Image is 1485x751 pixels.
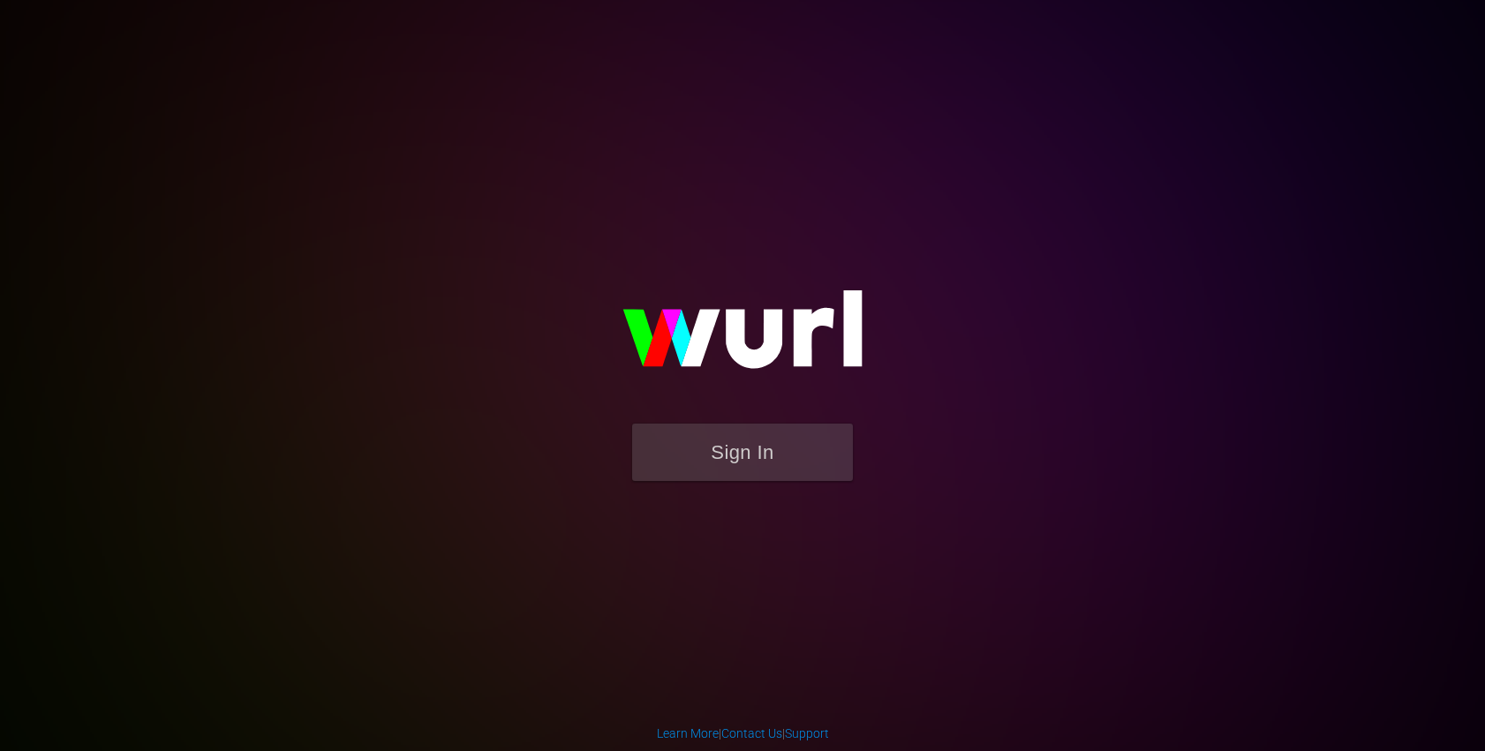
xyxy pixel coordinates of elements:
div: | | [657,725,829,742]
a: Support [785,726,829,740]
a: Learn More [657,726,719,740]
a: Contact Us [721,726,782,740]
img: wurl-logo-on-black-223613ac3d8ba8fe6dc639794a292ebdb59501304c7dfd60c99c58986ef67473.svg [566,252,919,424]
button: Sign In [632,424,853,481]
